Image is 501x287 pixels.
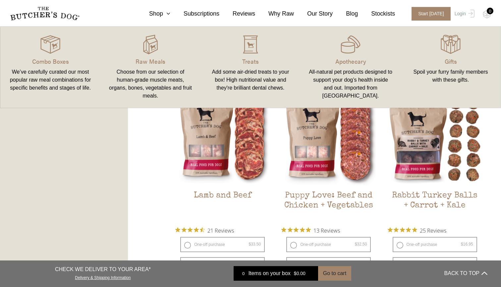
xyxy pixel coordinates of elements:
p: CHECK WE DELIVER TO YOUR AREA* [55,265,151,273]
bdi: 33.50 [249,242,261,247]
p: Combo Boxes [8,57,92,66]
a: Start [DATE] [405,7,453,21]
a: Reviews [219,9,255,18]
div: 0 [487,8,493,14]
span: $ [355,242,357,247]
a: Apothecary All-natural pet products designed to support your dog’s health inside and out. Importe... [301,33,401,101]
span: $ [249,242,251,247]
span: Start [DATE] [412,7,451,21]
a: Login [453,7,474,21]
p: Gifts [409,57,493,66]
a: Stockists [358,9,395,18]
img: TBD_Cart-Empty.png [483,10,491,19]
p: Apothecary [308,57,393,66]
img: Rabbit Turkey Balls + Carrot + Kale [388,91,482,185]
a: Lamb and BeefLamb and Beef [175,91,270,222]
p: Treats [208,57,293,66]
a: Raw Meals Choose from our selection of human-grade muscle meats, organs, bones, vegetables and fr... [100,33,200,101]
label: Subscribe & Save [393,257,477,272]
bdi: 16.95 [461,242,473,247]
label: One-off purchase [393,237,477,252]
a: Blog [333,9,358,18]
span: 13 Reviews [313,225,340,235]
div: Add some air-dried treats to your box! High nutritional value and they're brilliant dental chews. [208,68,293,92]
bdi: 0.00 [294,271,306,276]
a: Why Raw [255,9,294,18]
a: Treats Add some air-dried treats to your box! High nutritional value and they're brilliant dental... [200,33,301,101]
button: Rated 5 out of 5 stars from 13 reviews. Jump to reviews. [281,225,340,235]
span: $ [461,242,463,247]
a: Delivery & Shipping Information [75,274,131,280]
a: Gifts Spoil your furry family members with these gifts. [401,33,501,101]
button: Rated 4.6 out of 5 stars from 21 reviews. Jump to reviews. [175,225,234,235]
h2: Puppy Love: Beef and Chicken + Vegetables [281,191,376,222]
a: Shop [136,9,170,18]
p: Raw Meals [108,57,193,66]
div: Spoil your furry family members with these gifts. [409,68,493,84]
button: BACK TO TOP [444,265,487,281]
span: $ [294,271,297,276]
bdi: 32.50 [355,242,367,247]
button: Go to cart [318,266,351,281]
a: Rabbit Turkey Balls + Carrot + KaleRabbit Turkey Balls + Carrot + Kale [388,91,482,222]
a: 0 Items on your box $0.00 [234,266,318,281]
label: Subscribe & Save [180,257,265,272]
h2: Lamb and Beef [175,191,270,222]
span: Items on your box [249,269,291,277]
a: Our Story [294,9,333,18]
span: 25 Reviews [420,225,446,235]
label: Subscribe & Save [286,257,371,272]
div: 0 [239,270,249,277]
label: One-off purchase [286,237,371,252]
img: Puppy Love: Beef and Chicken + Vegetables [281,91,376,185]
div: Choose from our selection of human-grade muscle meats, organs, bones, vegetables and fruit meals. [108,68,193,100]
div: All-natural pet products designed to support your dog’s health inside and out. Imported from [GEO... [308,68,393,100]
h2: Rabbit Turkey Balls + Carrot + Kale [388,191,482,222]
a: Combo Boxes We’ve carefully curated our most popular raw meal combinations for specific benefits ... [0,33,100,101]
img: Lamb and Beef [175,91,270,185]
span: 21 Reviews [207,225,234,235]
a: Puppy Love: Beef and Chicken + VegetablesPuppy Love: Beef and Chicken + Vegetables [281,91,376,222]
button: Rated 5 out of 5 stars from 25 reviews. Jump to reviews. [388,225,446,235]
a: Subscriptions [170,9,219,18]
label: One-off purchase [180,237,265,252]
div: We’ve carefully curated our most popular raw meal combinations for specific benefits and stages o... [8,68,92,92]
